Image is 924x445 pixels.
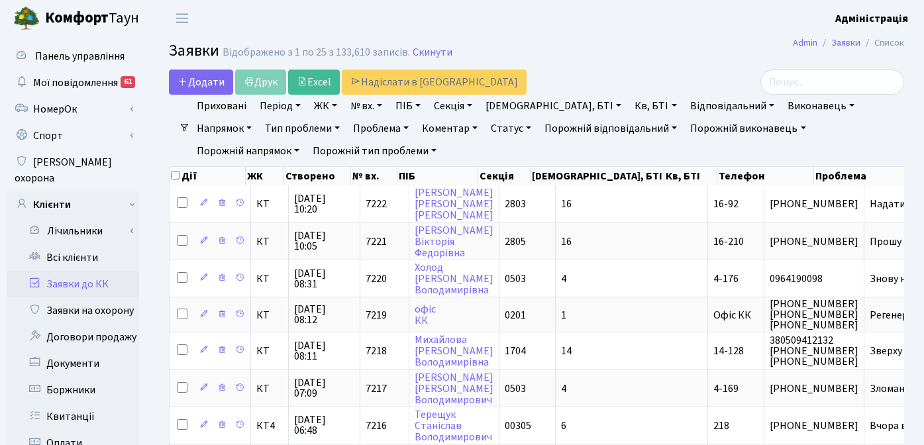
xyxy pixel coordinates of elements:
th: № вх. [351,167,397,185]
a: Коментар [417,117,483,140]
a: Секція [429,95,478,117]
b: Комфорт [45,7,109,28]
input: Пошук... [760,70,904,95]
a: Всі клієнти [7,244,139,271]
span: 4 [561,272,566,286]
span: Мої повідомлення [33,75,118,90]
a: Порожній напрямок [191,140,305,162]
span: 7221 [366,234,387,249]
a: Мої повідомлення61 [7,70,139,96]
span: КТ [256,199,283,209]
span: 14 [561,344,572,358]
span: 2803 [505,197,526,211]
span: 16-210 [713,234,744,249]
span: 7218 [366,344,387,358]
span: 16-92 [713,197,739,211]
a: Холод[PERSON_NAME]Володимирівна [415,260,493,297]
span: 0503 [505,381,526,396]
th: Телефон [717,167,813,185]
a: Заявки [831,36,860,50]
a: Боржники [7,377,139,403]
span: 7217 [366,381,387,396]
a: Порожній тип проблеми [307,140,442,162]
a: Заявки на охорону [7,297,139,324]
a: [PERSON_NAME] охорона [7,149,139,191]
span: 6 [561,419,566,433]
span: [DATE] 06:48 [294,415,354,436]
span: Додати [178,75,225,89]
a: Тип проблеми [260,117,345,140]
span: 16 [561,234,572,249]
a: Admin [793,36,817,50]
a: Панель управління [7,43,139,70]
span: Заявки [169,39,219,62]
a: Період [254,95,306,117]
a: Порожній відповідальний [539,117,682,140]
div: 61 [121,76,135,88]
span: [PHONE_NUMBER] [770,420,858,431]
th: ЖК [246,167,283,185]
a: [PERSON_NAME][PERSON_NAME]Володимирович [415,370,493,407]
span: [PHONE_NUMBER] [770,236,858,247]
a: ЖК [309,95,342,117]
th: Секція [478,167,531,185]
span: 0201 [505,308,526,322]
a: Проблема [348,117,414,140]
span: Панель управління [35,49,125,64]
span: 16 [561,197,572,211]
span: 14-128 [713,344,744,358]
span: Офіс КК [713,308,751,322]
a: Напрямок [191,117,257,140]
span: [DATE] 08:11 [294,340,354,362]
a: офісКК [415,302,436,328]
a: Додати [169,70,233,95]
span: [PHONE_NUMBER] [770,383,858,394]
span: 2805 [505,234,526,249]
a: Михайлова[PERSON_NAME]Володимирівна [415,332,493,370]
th: Дії [170,167,246,185]
a: Статус [486,117,537,140]
a: Виконавець [782,95,860,117]
span: 7220 [366,272,387,286]
a: Квитанції [7,403,139,430]
th: Створено [284,167,351,185]
span: 0503 [505,272,526,286]
span: КТ [256,346,283,356]
a: [PERSON_NAME]ВікторіяФедорівна [415,223,493,260]
th: [DEMOGRAPHIC_DATA], БТІ [531,167,664,185]
span: Таун [45,7,139,30]
a: Договори продажу [7,324,139,350]
span: 218 [713,419,729,433]
a: ПІБ [390,95,426,117]
span: КТ [256,236,283,247]
a: Excel [288,70,340,95]
span: 4 [561,381,566,396]
div: Відображено з 1 по 25 з 133,610 записів. [223,46,410,59]
a: Скинути [413,46,452,59]
li: Список [860,36,904,50]
span: 7219 [366,308,387,322]
span: 4-176 [713,272,739,286]
span: [DATE] 10:20 [294,193,354,215]
a: [DEMOGRAPHIC_DATA], БТІ [480,95,627,117]
span: 1 [561,308,566,322]
a: Клієнти [7,191,139,218]
a: Відповідальний [685,95,780,117]
a: ТерещукСтаніславВолодимирович [415,407,492,444]
a: № вх. [345,95,387,117]
a: Приховані [191,95,252,117]
span: 4-169 [713,381,739,396]
span: 00305 [505,419,531,433]
span: КТ [256,310,283,321]
nav: breadcrumb [773,29,924,57]
a: Спорт [7,123,139,149]
span: КТ [256,383,283,394]
span: [PHONE_NUMBER] [770,199,858,209]
span: КТ [256,273,283,284]
a: Порожній виконавець [685,117,811,140]
span: 0964190098 [770,273,858,284]
span: [DATE] 08:31 [294,268,354,289]
button: Переключити навігацію [166,7,199,29]
a: Адміністрація [835,11,908,26]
